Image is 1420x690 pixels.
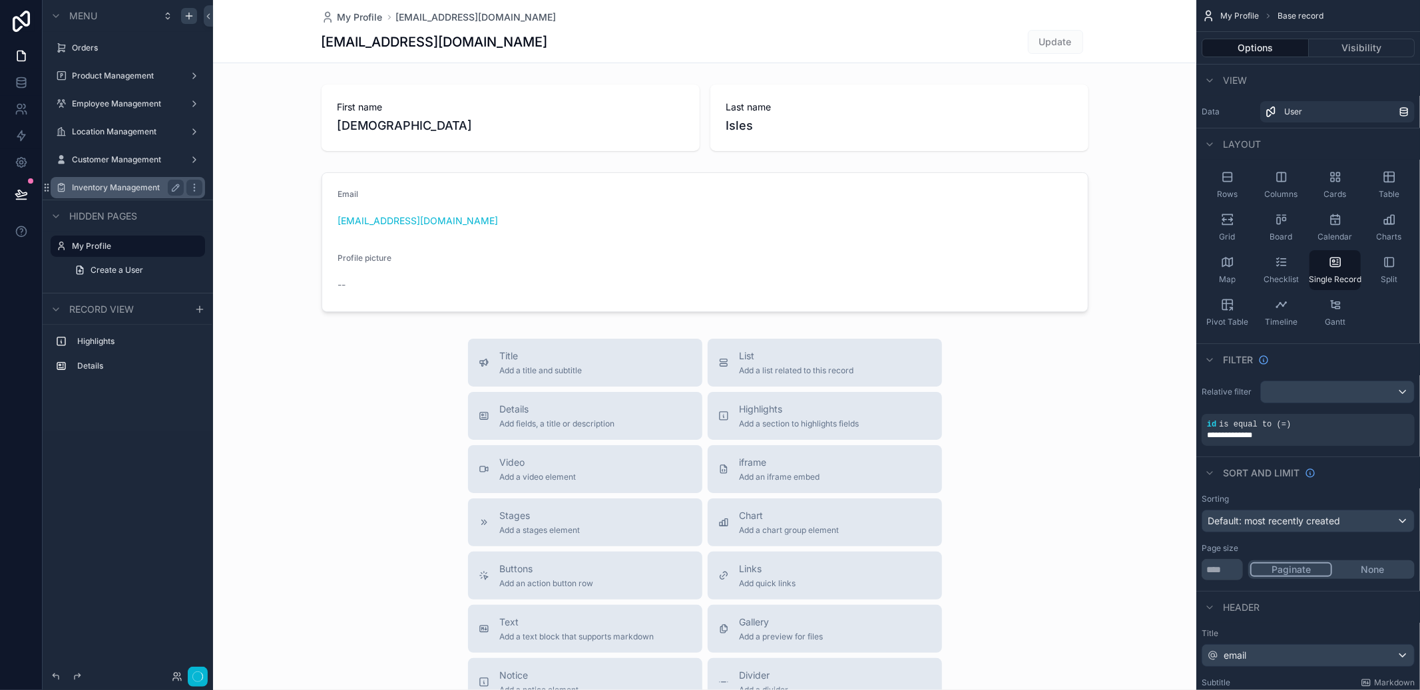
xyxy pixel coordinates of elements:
[1223,138,1261,151] span: Layout
[1224,649,1246,662] span: email
[72,71,184,81] label: Product Management
[1206,317,1248,327] span: Pivot Table
[72,43,202,53] label: Orders
[396,11,557,24] a: [EMAIL_ADDRESS][DOMAIN_NAME]
[43,325,213,390] div: scrollable content
[1207,420,1216,429] span: id
[1220,11,1259,21] span: My Profile
[1260,101,1415,122] a: User
[1250,562,1332,577] button: Paginate
[1219,274,1236,285] span: Map
[91,265,143,275] span: Create a User
[1256,208,1307,248] button: Board
[1256,165,1307,205] button: Columns
[1309,165,1361,205] button: Cards
[67,259,205,281] a: Create a User
[72,241,197,252] label: My Profile
[1208,515,1340,526] span: Default: most recently created
[1309,293,1361,333] button: Gantt
[1223,353,1253,367] span: Filter
[72,182,178,193] label: Inventory Management
[69,210,137,223] span: Hidden pages
[1363,208,1415,248] button: Charts
[1363,165,1415,205] button: Table
[1202,39,1309,57] button: Options
[1309,208,1361,248] button: Calendar
[72,126,184,137] label: Location Management
[1202,494,1229,504] label: Sorting
[1381,274,1397,285] span: Split
[1223,74,1247,87] span: View
[1256,293,1307,333] button: Timeline
[1202,106,1255,117] label: Data
[1324,189,1347,200] span: Cards
[1202,644,1415,667] button: email
[1309,274,1361,285] span: Single Record
[1332,562,1413,577] button: None
[1377,232,1402,242] span: Charts
[322,11,383,24] a: My Profile
[1219,420,1291,429] span: is equal to (=)
[1217,189,1238,200] span: Rows
[1202,165,1253,205] button: Rows
[1265,189,1298,200] span: Columns
[1309,39,1415,57] button: Visibility
[1256,250,1307,290] button: Checklist
[1325,317,1345,327] span: Gantt
[77,336,200,347] label: Highlights
[1220,232,1236,242] span: Grid
[1318,232,1353,242] span: Calendar
[1264,274,1299,285] span: Checklist
[72,154,184,165] label: Customer Management
[338,11,383,24] span: My Profile
[1270,232,1293,242] span: Board
[322,33,548,51] h1: [EMAIL_ADDRESS][DOMAIN_NAME]
[69,303,134,316] span: Record view
[77,361,200,371] label: Details
[1309,250,1361,290] button: Single Record
[69,9,97,23] span: Menu
[1202,293,1253,333] button: Pivot Table
[1223,466,1300,480] span: Sort And Limit
[1202,208,1253,248] button: Grid
[1202,543,1238,554] label: Page size
[72,98,184,109] label: Employee Management
[1202,387,1255,397] label: Relative filter
[1223,601,1260,614] span: Header
[1202,628,1415,639] label: Title
[1278,11,1323,21] span: Base record
[1379,189,1399,200] span: Table
[1284,106,1302,117] span: User
[1202,250,1253,290] button: Map
[1265,317,1298,327] span: Timeline
[1202,510,1415,532] button: Default: most recently created
[1363,250,1415,290] button: Split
